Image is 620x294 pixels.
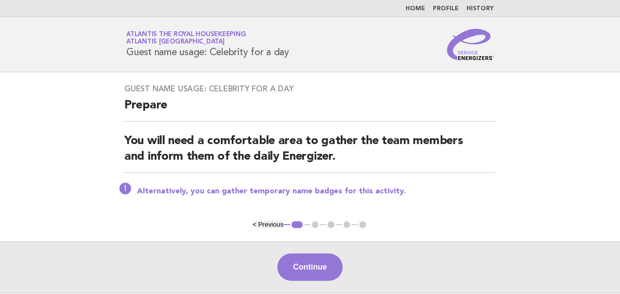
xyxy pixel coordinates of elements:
h1: Guest name usage: Celebrity for a day [126,32,289,57]
h3: Guest name usage: Celebrity for a day [124,84,496,94]
span: Atlantis [GEOGRAPHIC_DATA] [126,39,225,45]
button: < Previous [252,221,283,228]
button: Continue [277,253,342,281]
a: Profile [433,6,459,12]
a: History [466,6,494,12]
h2: Prepare [124,98,496,122]
p: Alternatively, you can gather temporary name badges for this activity. [137,187,496,196]
h2: You will need a comfortable area to gather the team members and inform them of the daily Energizer. [124,133,496,173]
a: Home [406,6,425,12]
a: Atlantis the Royal HousekeepingAtlantis [GEOGRAPHIC_DATA] [126,31,246,45]
img: Service Energizers [447,29,494,60]
button: 1 [290,220,304,230]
